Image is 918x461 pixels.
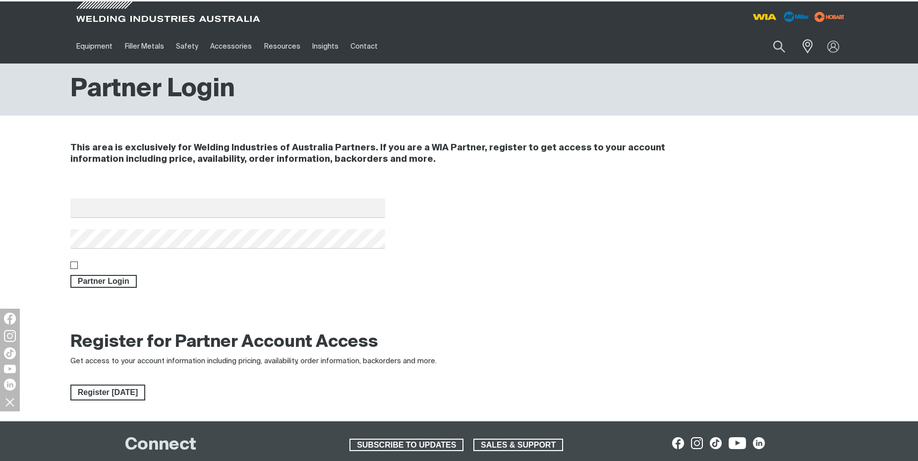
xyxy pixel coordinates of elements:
[811,9,848,24] img: miller
[4,313,16,325] img: Facebook
[204,29,258,64] a: Accessories
[125,434,196,456] h2: Connect
[1,394,18,410] img: hide socials
[70,73,235,106] h1: Partner Login
[344,29,384,64] a: Contact
[473,439,563,452] a: SALES & SUPPORT
[70,29,653,64] nav: Main
[70,385,145,400] a: Register Today
[350,439,462,452] span: SUBSCRIBE TO UPDATES
[170,29,204,64] a: Safety
[70,275,137,288] button: Partner Login
[70,29,118,64] a: Equipment
[349,439,463,452] a: SUBSCRIBE TO UPDATES
[750,35,796,58] input: Product name or item number...
[4,347,16,359] img: TikTok
[70,331,378,353] h2: Register for Partner Account Access
[762,35,796,58] button: Search products
[70,142,715,165] h4: This area is exclusively for Welding Industries of Australia Partners. If you are a WIA Partner, ...
[118,29,170,64] a: Filler Metals
[70,357,437,365] span: Get access to your account information including pricing, availability, order information, backor...
[306,29,344,64] a: Insights
[258,29,306,64] a: Resources
[4,330,16,342] img: Instagram
[71,275,136,288] span: Partner Login
[71,385,144,400] span: Register [DATE]
[4,379,16,391] img: LinkedIn
[474,439,562,452] span: SALES & SUPPORT
[4,365,16,373] img: YouTube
